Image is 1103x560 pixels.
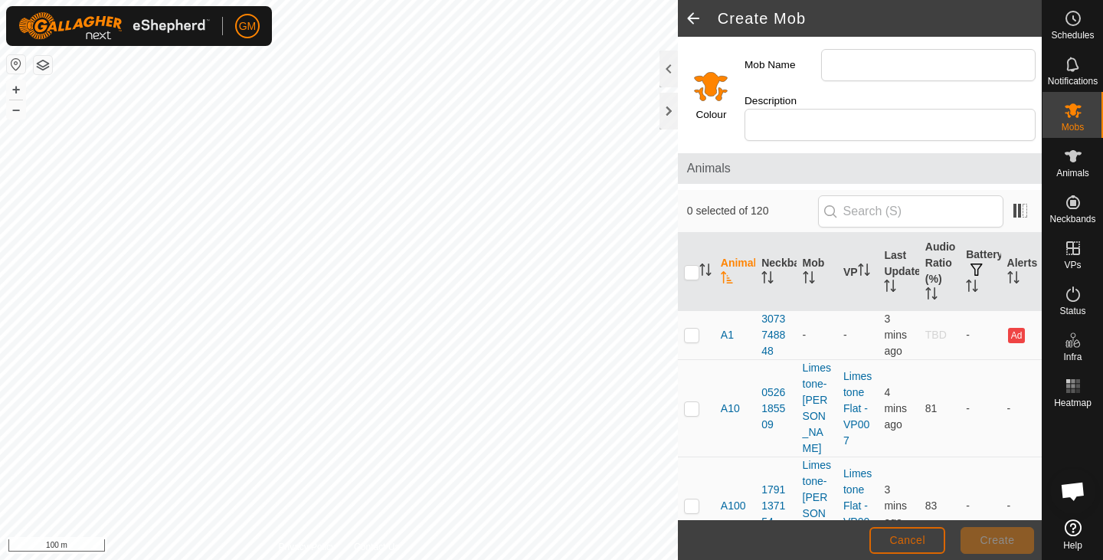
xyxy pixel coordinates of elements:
div: 0526185509 [761,385,790,433]
span: Schedules [1051,31,1094,40]
span: GM [239,18,257,34]
a: Help [1042,513,1103,556]
p-sorticon: Activate to sort [699,266,712,278]
span: VPs [1064,260,1081,270]
div: Limestone-[PERSON_NAME] [803,360,831,457]
button: – [7,100,25,119]
span: 1 Sept 2025, 12:23 pm [884,313,907,357]
button: + [7,80,25,99]
p-sorticon: Activate to sort [884,282,896,294]
a: Contact Us [354,540,399,554]
div: Limestone-[PERSON_NAME] [803,457,831,554]
p-sorticon: Activate to sort [803,273,815,286]
th: Animal [715,233,755,311]
th: Alerts [1001,233,1042,311]
button: Reset Map [7,55,25,74]
p-sorticon: Activate to sort [761,273,774,286]
p-sorticon: Activate to sort [1007,273,1020,286]
div: 1791137154 [761,482,790,530]
span: 1 Sept 2025, 12:23 pm [884,386,907,431]
span: Help [1063,541,1082,550]
span: Mobs [1062,123,1084,132]
a: Limestone Flat -VP007 [843,467,872,544]
p-sorticon: Activate to sort [966,282,978,294]
a: Privacy Policy [278,540,335,554]
p-sorticon: Activate to sort [721,273,733,286]
label: Colour [696,107,726,123]
button: Create [961,527,1034,554]
app-display-virtual-paddock-transition: - [843,329,847,341]
span: 83 [925,499,938,512]
button: Cancel [869,527,945,554]
th: VP [837,233,878,311]
button: Ad [1008,328,1025,343]
th: Neckband [755,233,796,311]
td: - [1001,360,1042,457]
span: Animals [1056,169,1089,178]
div: - [803,327,831,343]
input: Search (S) [818,195,1003,228]
td: - [1001,457,1042,555]
span: 0 selected of 120 [687,203,818,219]
h2: Create Mob [718,9,1042,28]
th: Battery [960,233,1000,311]
th: Mob [797,233,837,311]
div: 3073748848 [761,311,790,359]
span: Neckbands [1049,215,1095,224]
span: A100 [721,498,746,514]
span: Cancel [889,534,925,546]
td: - [960,457,1000,555]
span: Animals [687,159,1033,178]
p-sorticon: Activate to sort [858,266,870,278]
span: A1 [721,327,734,343]
img: Gallagher Logo [18,12,210,40]
span: Create [980,534,1015,546]
a: Limestone Flat -VP007 [843,370,872,447]
span: Heatmap [1054,398,1092,408]
span: TBD [925,329,947,341]
th: Last Updated [878,233,918,311]
span: Notifications [1048,77,1098,86]
button: Map Layers [34,56,52,74]
th: Audio Ratio (%) [919,233,960,311]
span: 1 Sept 2025, 12:23 pm [884,483,907,528]
span: Infra [1063,352,1082,362]
span: Status [1059,306,1085,316]
label: Description [745,93,821,109]
a: Open chat [1050,468,1096,514]
td: - [960,360,1000,457]
span: A10 [721,401,740,417]
p-sorticon: Activate to sort [925,290,938,302]
span: 81 [925,402,938,414]
label: Mob Name [745,49,821,81]
td: - [960,311,1000,360]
